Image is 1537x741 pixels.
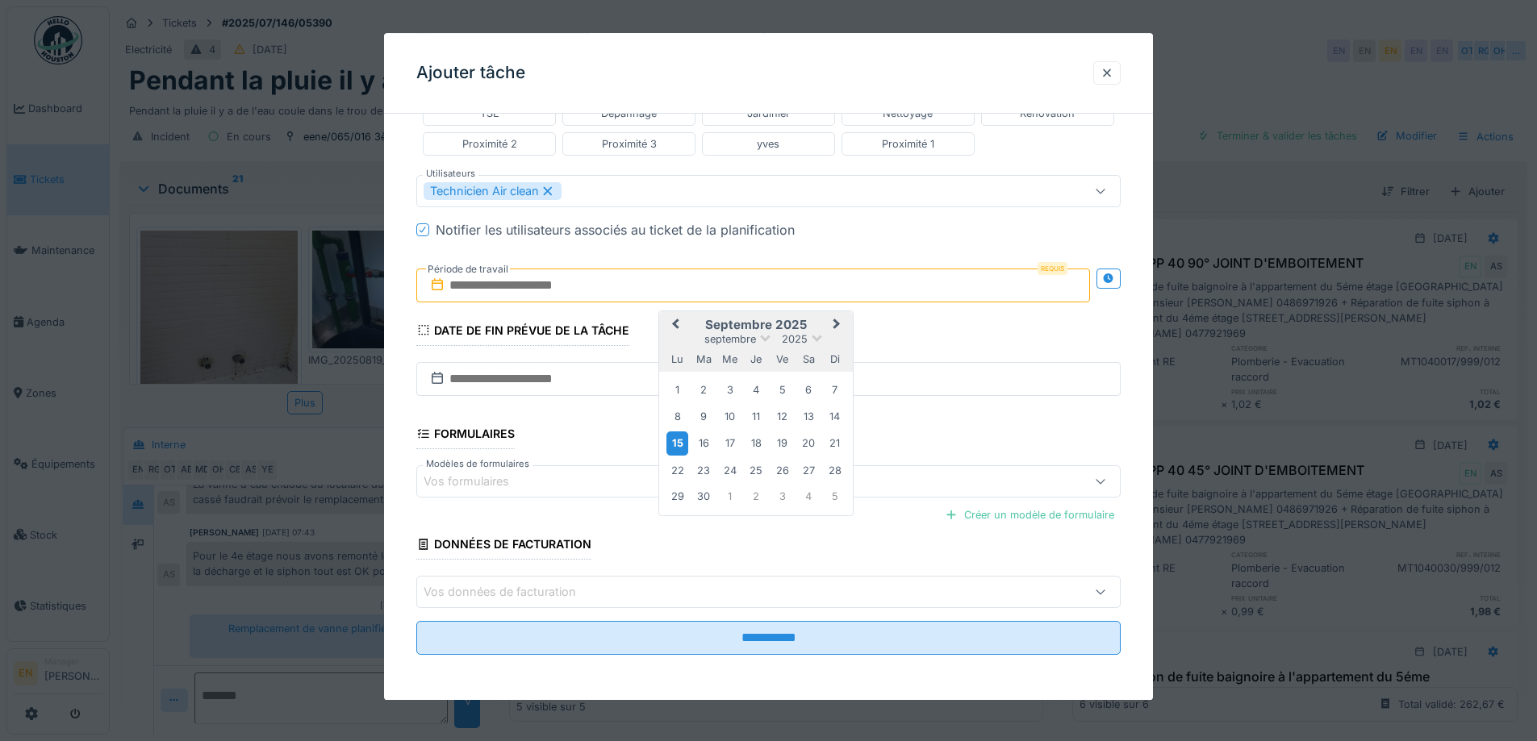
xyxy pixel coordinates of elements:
div: dimanche [824,348,846,370]
div: Vos formulaires [424,473,532,491]
div: Choose mardi 16 septembre 2025 [693,433,715,455]
div: Créer un modèle de formulaire [938,504,1121,526]
div: Choose samedi 27 septembre 2025 [798,460,820,481]
div: Proximité 2 [462,136,517,152]
button: Next Month [825,313,851,339]
div: Choose vendredi 19 septembre 2025 [771,433,793,455]
div: jeudi [746,348,767,370]
div: Données de facturation [416,533,591,560]
div: Choose lundi 29 septembre 2025 [666,486,688,508]
div: samedi [798,348,820,370]
div: Choose mardi 9 septembre 2025 [693,406,715,427]
div: Choose dimanche 14 septembre 2025 [824,406,846,427]
div: Vos données de facturation [424,584,599,602]
span: 2025 [782,333,808,345]
div: Choose mercredi 1 octobre 2025 [719,486,741,508]
div: Choose jeudi 2 octobre 2025 [746,486,767,508]
div: Date de fin prévue de la tâche [416,318,629,346]
div: yves [757,136,779,152]
div: Choose vendredi 26 septembre 2025 [771,460,793,481]
div: Technicien Air clean [424,182,562,200]
div: Choose jeudi 11 septembre 2025 [746,406,767,427]
div: Formulaires [416,422,515,449]
div: Choose mardi 30 septembre 2025 [693,486,715,508]
div: Choose lundi 22 septembre 2025 [666,460,688,481]
div: Choose lundi 15 septembre 2025 [666,432,688,456]
div: Choose vendredi 3 octobre 2025 [771,486,793,508]
div: Choose samedi 6 septembre 2025 [798,380,820,402]
div: Choose mercredi 10 septembre 2025 [719,406,741,427]
div: TSE [480,106,499,122]
label: Modèles de formulaires [423,457,533,471]
label: Utilisateurs [423,167,478,181]
div: Month septembre, 2025 [665,377,848,510]
div: Choose mardi 23 septembre 2025 [693,460,715,481]
div: Proximité 1 [882,136,934,152]
div: Choose dimanche 21 septembre 2025 [824,433,846,455]
div: Choose samedi 13 septembre 2025 [798,406,820,427]
div: Notifier les utilisateurs associés au ticket de la planification [436,220,795,239]
div: Choose dimanche 5 octobre 2025 [824,486,846,508]
button: Previous Month [661,313,687,339]
div: Choose jeudi 4 septembre 2025 [746,380,767,402]
div: Choose jeudi 18 septembre 2025 [746,433,767,455]
div: Choose jeudi 25 septembre 2025 [746,460,767,481]
div: Choose vendredi 12 septembre 2025 [771,406,793,427]
div: Requis [1038,262,1067,275]
div: Choose lundi 8 septembre 2025 [666,406,688,427]
div: Jardinier [747,106,790,122]
div: Choose mercredi 3 septembre 2025 [719,380,741,402]
h3: Ajouter tâche [416,63,525,83]
div: Choose mercredi 24 septembre 2025 [719,460,741,481]
div: vendredi [771,348,793,370]
span: septembre [704,333,756,345]
label: Période de travail [426,260,510,278]
div: Rénovation [1020,106,1075,122]
div: lundi [666,348,688,370]
div: Choose samedi 4 octobre 2025 [798,486,820,508]
div: mardi [693,348,715,370]
div: Dépannage [601,106,657,122]
div: Choose mardi 2 septembre 2025 [693,380,715,402]
div: Proximité 3 [602,136,657,152]
div: Choose dimanche 7 septembre 2025 [824,380,846,402]
div: Choose lundi 1 septembre 2025 [666,380,688,402]
div: Nettoyage [883,106,933,122]
div: Choose dimanche 28 septembre 2025 [824,460,846,481]
div: Choose mercredi 17 septembre 2025 [719,433,741,455]
div: Choose samedi 20 septembre 2025 [798,433,820,455]
div: mercredi [719,348,741,370]
div: Choose vendredi 5 septembre 2025 [771,380,793,402]
h2: septembre 2025 [659,318,853,332]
